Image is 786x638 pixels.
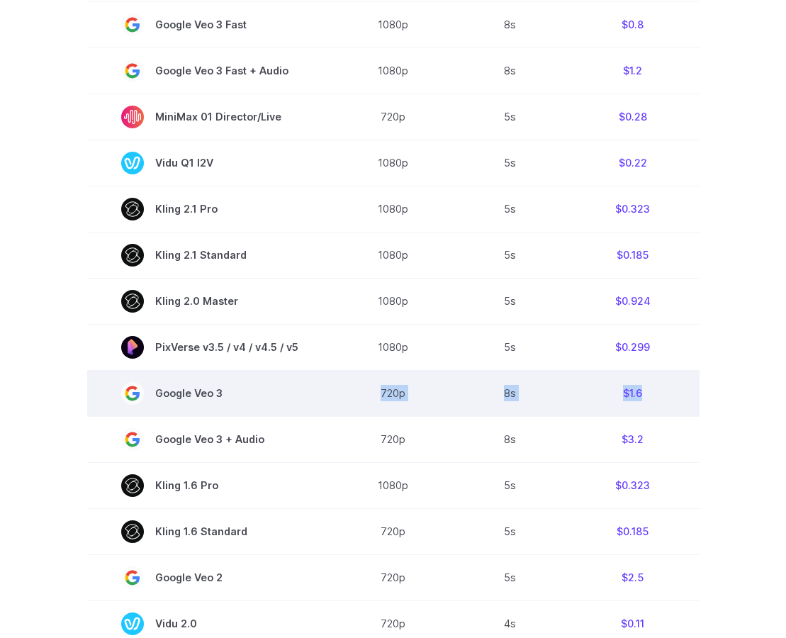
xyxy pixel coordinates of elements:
td: 5s [454,508,566,554]
span: MiniMax 01 Director/Live [121,106,298,128]
span: Kling 1.6 Pro [121,474,298,497]
td: 720p [332,554,454,600]
span: Google Veo 3 Fast [121,13,298,36]
td: 1080p [332,1,454,47]
td: $0.8 [566,1,700,47]
span: Kling 1.6 Standard [121,520,298,543]
span: Google Veo 3 Fast + Audio [121,60,298,82]
span: Vidu 2.0 [121,612,298,635]
td: 5s [454,232,566,278]
td: 1080p [332,140,454,186]
td: 1080p [332,186,454,232]
td: $0.185 [566,232,700,278]
span: Google Veo 3 [121,382,298,405]
td: 720p [332,508,454,554]
td: 5s [454,140,566,186]
td: 8s [454,416,566,462]
span: Kling 2.1 Pro [121,198,298,220]
td: $0.323 [566,462,700,508]
td: 1080p [332,47,454,94]
td: $0.924 [566,278,700,324]
td: 8s [454,47,566,94]
span: Google Veo 2 [121,566,298,589]
td: $0.323 [566,186,700,232]
td: $0.22 [566,140,700,186]
td: 720p [332,370,454,416]
td: 5s [454,462,566,508]
td: $1.2 [566,47,700,94]
td: $2.5 [566,554,700,600]
td: $1.6 [566,370,700,416]
td: 1080p [332,278,454,324]
td: 5s [454,186,566,232]
td: $3.2 [566,416,700,462]
td: 720p [332,416,454,462]
td: 5s [454,554,566,600]
td: 5s [454,324,566,370]
td: 720p [332,94,454,140]
td: 8s [454,1,566,47]
td: $0.185 [566,508,700,554]
span: Google Veo 3 + Audio [121,428,298,451]
td: $0.28 [566,94,700,140]
td: 1080p [332,462,454,508]
span: PixVerse v3.5 / v4 / v4.5 / v5 [121,336,298,359]
td: 8s [454,370,566,416]
td: 5s [454,278,566,324]
span: Vidu Q1 I2V [121,152,298,174]
span: Kling 2.1 Standard [121,244,298,267]
td: $0.299 [566,324,700,370]
td: 1080p [332,232,454,278]
span: Kling 2.0 Master [121,290,298,313]
td: 5s [454,94,566,140]
td: 1080p [332,324,454,370]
